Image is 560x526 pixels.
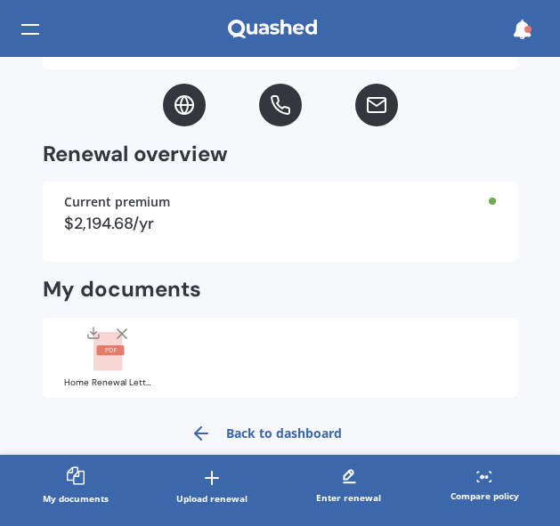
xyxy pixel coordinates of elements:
div: Current premium [64,196,496,208]
a: Upload renewal [143,455,280,519]
a: Back to dashboard [180,412,353,455]
a: Enter renewal [280,455,417,519]
a: My documents [7,455,143,519]
h2: My documents [43,276,201,303]
div: $2,194.68/yr [64,215,496,231]
div: Compare policy [450,487,519,505]
a: Compare policy [417,455,553,519]
div: Upload renewal [176,490,248,507]
div: My documents [43,490,109,507]
h2: Renewal overview [43,141,517,168]
div: Enter renewal [316,489,381,506]
div: Home Renewal Letter AHM030174991 (1).pdf [64,378,153,387]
